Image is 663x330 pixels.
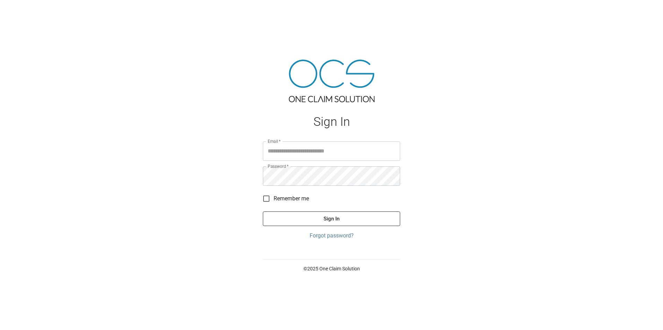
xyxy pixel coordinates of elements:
[274,194,309,203] span: Remember me
[263,211,400,226] button: Sign In
[268,163,289,169] label: Password
[263,115,400,129] h1: Sign In
[8,4,36,18] img: ocs-logo-white-transparent.png
[263,265,400,272] p: © 2025 One Claim Solution
[263,232,400,240] a: Forgot password?
[268,138,281,144] label: Email
[289,60,374,102] img: ocs-logo-tra.png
